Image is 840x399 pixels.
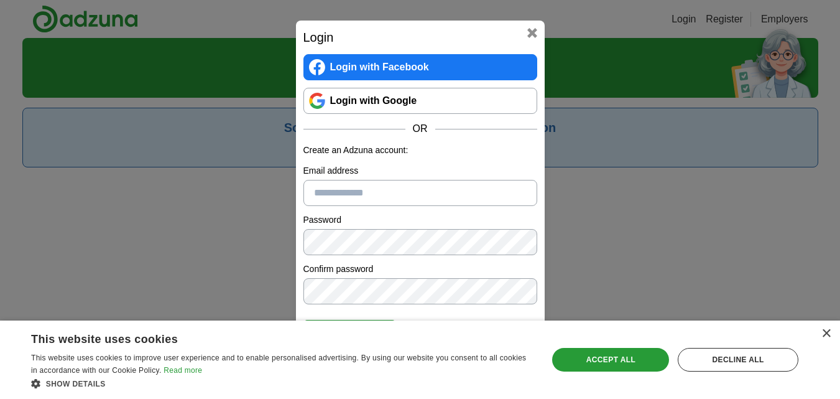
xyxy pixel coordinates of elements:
div: Have an account? [407,319,517,340]
p: Create an Adzuna account: [303,144,537,157]
label: Email address [303,164,537,177]
button: Create account [303,320,397,346]
div: Decline all [678,348,798,372]
label: Confirm password [303,263,537,276]
a: Login with Google [303,88,537,114]
h2: Login [303,28,537,47]
label: Password [303,214,537,227]
span: Show details [46,380,106,388]
a: Read more, opens a new window [164,366,202,375]
div: This website uses cookies [31,328,502,347]
span: OR [405,121,435,136]
a: Login with Facebook [303,54,537,80]
div: Close [821,329,831,339]
div: Show details [31,377,533,390]
div: Accept all [552,348,669,372]
span: This website uses cookies to improve user experience and to enable personalised advertising. By u... [31,354,526,375]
